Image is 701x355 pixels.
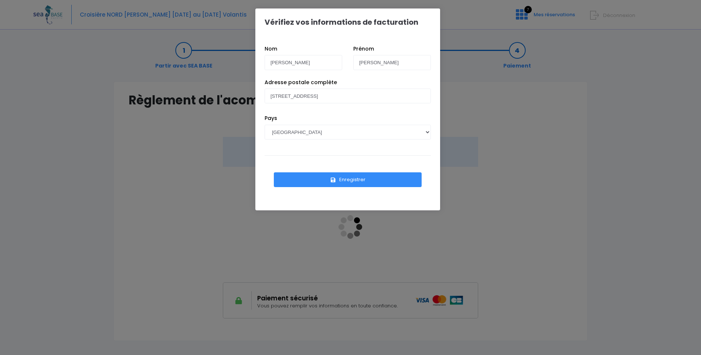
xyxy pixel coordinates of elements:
[353,45,374,53] label: Prénom
[265,45,277,53] label: Nom
[265,18,418,27] h1: Vérifiez vos informations de facturation
[265,79,337,86] label: Adresse postale complète
[265,114,277,122] label: Pays
[274,172,422,187] button: Enregistrer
